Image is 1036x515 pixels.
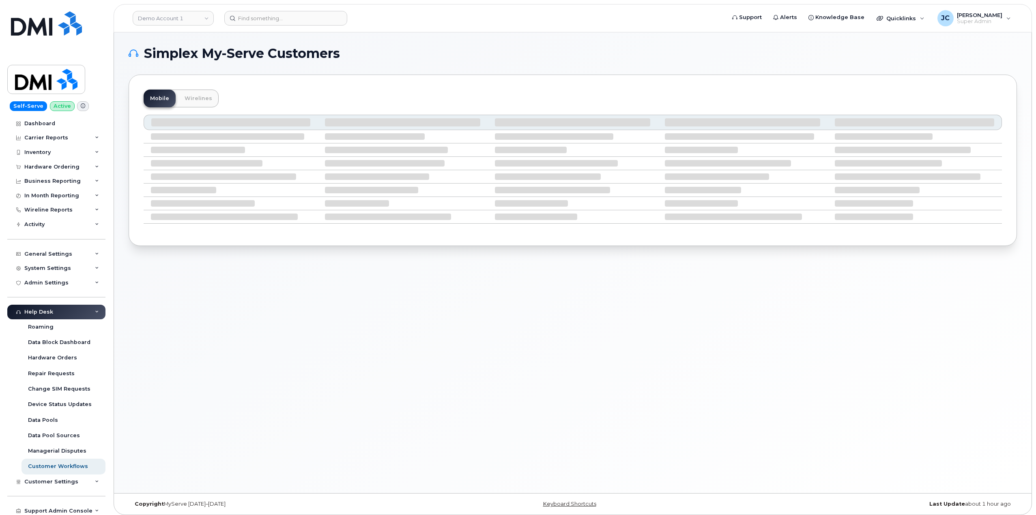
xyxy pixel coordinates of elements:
strong: Last Update [929,501,965,507]
a: Mobile [144,90,176,107]
div: MyServe [DATE]–[DATE] [129,501,425,507]
a: Wirelines [178,90,219,107]
strong: Copyright [135,501,164,507]
a: Keyboard Shortcuts [543,501,596,507]
div: about 1 hour ago [721,501,1017,507]
span: Simplex My-Serve Customers [144,47,340,60]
